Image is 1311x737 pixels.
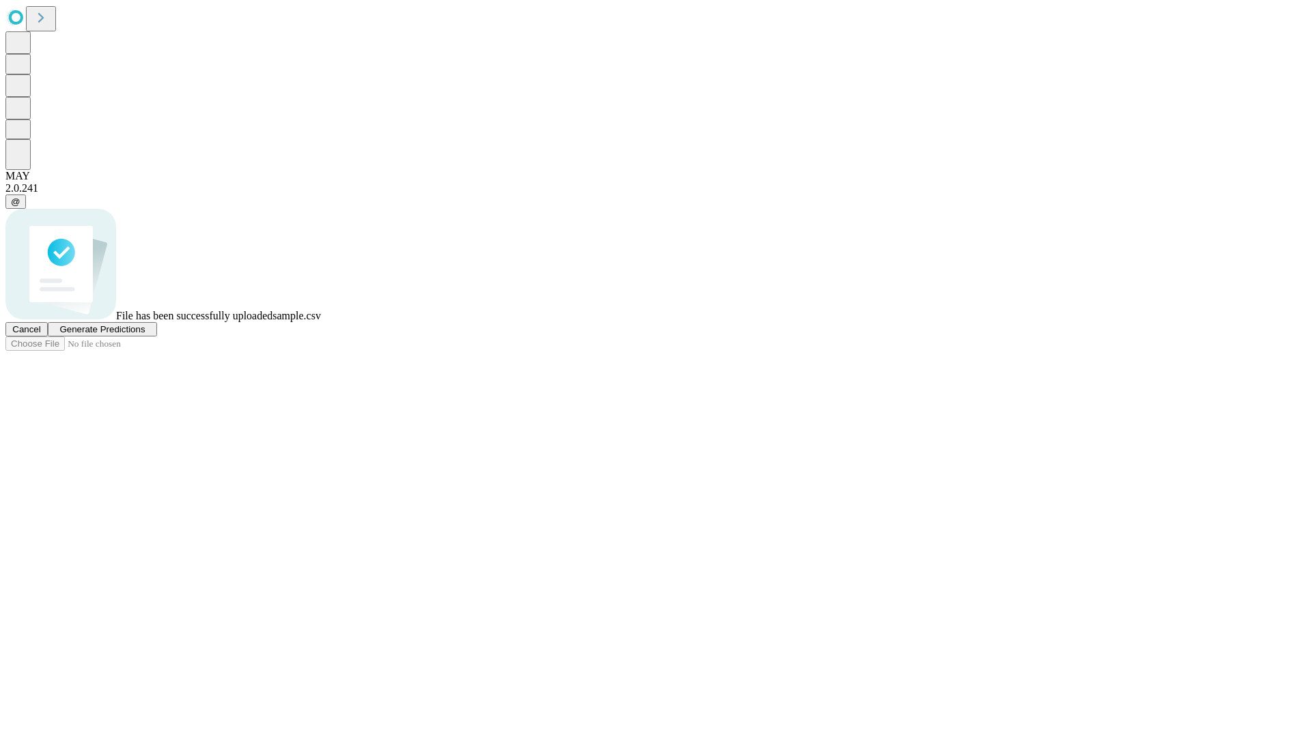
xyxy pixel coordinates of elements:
div: 2.0.241 [5,182,1306,194]
span: Generate Predictions [59,324,145,334]
button: @ [5,194,26,209]
button: Generate Predictions [48,322,157,336]
span: File has been successfully uploaded [116,310,272,321]
button: Cancel [5,322,48,336]
div: MAY [5,170,1306,182]
span: @ [11,197,20,207]
span: Cancel [12,324,41,334]
span: sample.csv [272,310,321,321]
